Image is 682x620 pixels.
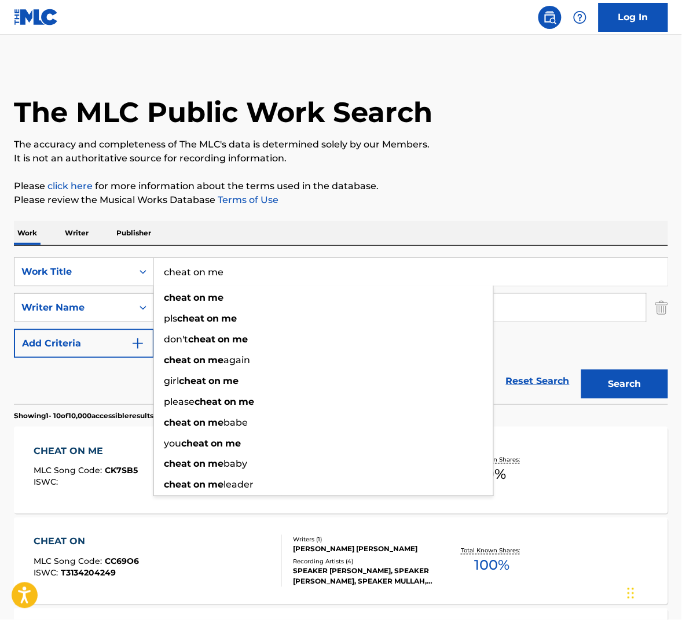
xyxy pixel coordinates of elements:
[164,479,191,490] strong: cheat
[14,193,668,207] p: Please review the Musical Works Database
[628,576,635,611] div: Drag
[223,375,239,386] strong: me
[34,444,138,458] div: CHEAT ON ME
[164,292,191,303] strong: cheat
[193,479,206,490] strong: on
[14,518,668,604] a: CHEAT ONMLC Song Code:CC69O6ISWC:T3134204249Writers (1)[PERSON_NAME] [PERSON_NAME]Recording Artis...
[21,301,126,315] div: Writer Name
[193,459,206,470] strong: on
[61,568,116,578] span: T3134204249
[34,568,61,578] span: ISWC :
[14,427,668,514] a: CHEAT ON MEMLC Song Code:CK7SB5ISWC:Writers (2)[PERSON_NAME], [PERSON_NAME]Recording Artists (0)T...
[164,375,179,386] span: girl
[193,355,206,366] strong: on
[211,438,223,449] strong: on
[105,556,139,567] span: CC69O6
[474,555,509,576] span: 100 %
[181,438,208,449] strong: cheat
[208,375,221,386] strong: on
[461,547,523,555] p: Total Known Shares:
[538,6,562,29] a: Public Search
[14,329,154,358] button: Add Criteria
[218,334,230,345] strong: on
[208,417,223,428] strong: me
[223,417,248,428] span: babe
[34,466,105,476] span: MLC Song Code :
[188,334,215,345] strong: cheat
[14,152,668,165] p: It is not an authoritative source for recording information.
[569,6,592,29] div: Help
[221,313,237,324] strong: me
[208,459,223,470] strong: me
[179,375,206,386] strong: cheat
[14,95,432,130] h1: The MLC Public Work Search
[193,292,206,303] strong: on
[293,544,437,555] div: [PERSON_NAME] [PERSON_NAME]
[293,566,437,587] div: SPEAKER [PERSON_NAME], SPEAKER [PERSON_NAME], SPEAKER MULLAH, SPEAKER MULLAH
[14,138,668,152] p: The accuracy and completeness of The MLC's data is determined solely by our Members.
[14,411,199,421] p: Showing 1 - 10 of 10,000 accessible results (Total 16,387 )
[21,265,126,279] div: Work Title
[207,313,219,324] strong: on
[500,368,575,394] a: Reset Search
[224,396,236,407] strong: on
[34,556,105,567] span: MLC Song Code :
[34,535,139,549] div: CHEAT ON
[624,564,682,620] iframe: Chat Widget
[599,3,668,32] a: Log In
[655,293,668,322] img: Delete Criterion
[14,221,41,245] p: Work
[14,9,58,25] img: MLC Logo
[105,466,138,476] span: CK7SB5
[164,313,177,324] span: pls
[573,10,587,24] img: help
[193,417,206,428] strong: on
[34,477,61,488] span: ISWC :
[293,558,437,566] div: Recording Artists ( 4 )
[195,396,222,407] strong: cheat
[61,221,92,245] p: Writer
[239,396,254,407] strong: me
[177,313,204,324] strong: cheat
[164,334,188,345] span: don't
[164,438,181,449] span: you
[208,479,223,490] strong: me
[164,459,191,470] strong: cheat
[581,370,668,398] button: Search
[215,194,278,205] a: Terms of Use
[225,438,241,449] strong: me
[223,479,254,490] span: leader
[208,292,223,303] strong: me
[232,334,248,345] strong: me
[543,10,557,24] img: search
[47,180,93,191] a: click here
[208,355,223,366] strong: me
[164,417,191,428] strong: cheat
[223,459,247,470] span: baby
[131,337,145,350] img: 9d2ae6d4665cec9f34b9.svg
[14,257,668,404] form: Search Form
[14,179,668,193] p: Please for more information about the terms used in the database.
[223,355,250,366] span: again
[293,536,437,544] div: Writers ( 1 )
[113,221,155,245] p: Publisher
[164,396,195,407] span: please
[164,355,191,366] strong: cheat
